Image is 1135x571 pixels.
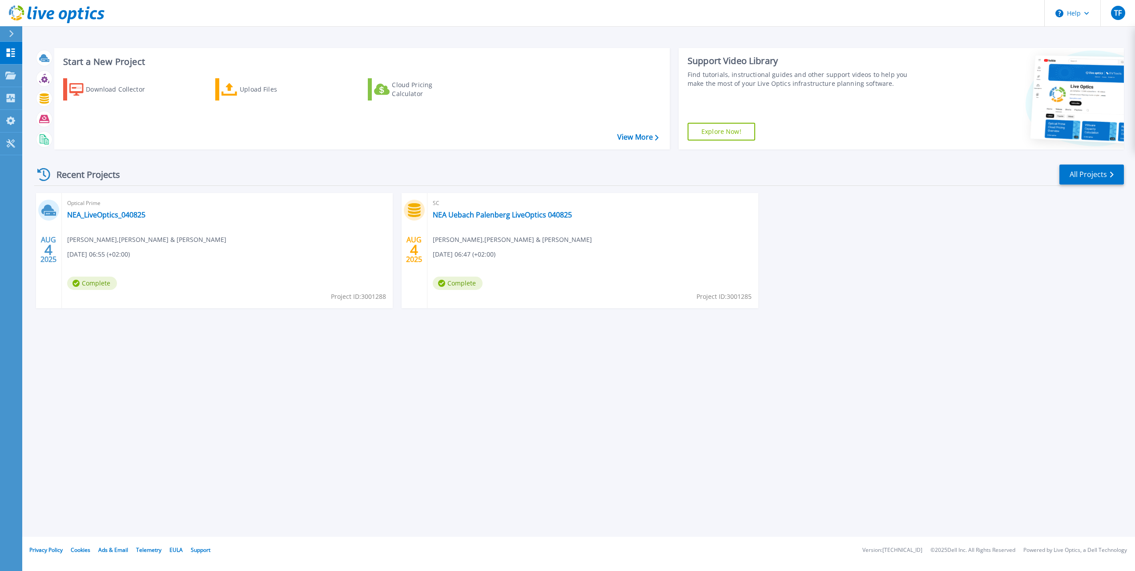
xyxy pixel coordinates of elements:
span: 4 [44,246,52,253]
a: Support [191,546,210,554]
div: Recent Projects [34,164,132,185]
span: TF [1114,9,1122,16]
a: Cloud Pricing Calculator [368,78,467,101]
span: 4 [410,246,418,253]
div: AUG 2025 [40,233,57,266]
div: Find tutorials, instructional guides and other support videos to help you make the most of your L... [688,70,918,88]
span: [DATE] 06:47 (+02:00) [433,249,495,259]
a: All Projects [1059,165,1124,185]
a: Telemetry [136,546,161,554]
a: Cookies [71,546,90,554]
span: [PERSON_NAME] , [PERSON_NAME] & [PERSON_NAME] [67,235,226,245]
li: © 2025 Dell Inc. All Rights Reserved [930,547,1015,553]
div: Upload Files [240,80,311,98]
li: Powered by Live Optics, a Dell Technology [1023,547,1127,553]
span: SC [433,198,753,208]
span: Project ID: 3001288 [331,292,386,302]
a: Upload Files [215,78,314,101]
span: Project ID: 3001285 [696,292,752,302]
a: Ads & Email [98,546,128,554]
span: Complete [67,277,117,290]
a: NEA Uebach Palenberg LiveOptics 040825 [433,210,572,219]
span: [DATE] 06:55 (+02:00) [67,249,130,259]
span: Complete [433,277,483,290]
h3: Start a New Project [63,57,658,67]
div: Cloud Pricing Calculator [392,80,463,98]
li: Version: [TECHNICAL_ID] [862,547,922,553]
a: EULA [169,546,183,554]
div: Download Collector [86,80,157,98]
a: Privacy Policy [29,546,63,554]
a: Explore Now! [688,123,755,141]
span: [PERSON_NAME] , [PERSON_NAME] & [PERSON_NAME] [433,235,592,245]
a: Download Collector [63,78,162,101]
a: NEA_LiveOptics_040825 [67,210,145,219]
span: Optical Prime [67,198,387,208]
a: View More [617,133,659,141]
div: Support Video Library [688,55,918,67]
div: AUG 2025 [406,233,423,266]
